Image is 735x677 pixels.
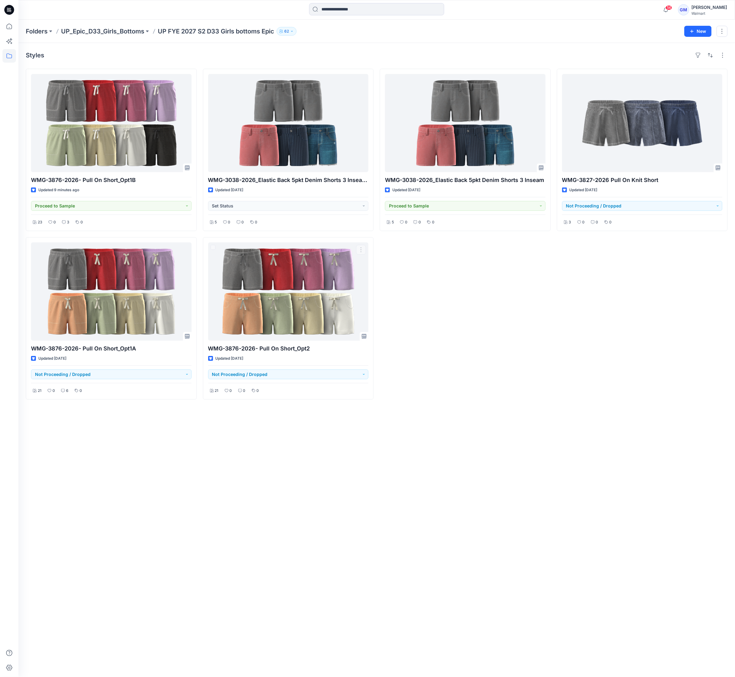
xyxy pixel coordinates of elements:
p: 0 [228,219,231,226]
p: Updated [DATE] [392,187,420,193]
p: 21 [215,388,219,394]
button: 62 [277,27,297,36]
button: New [684,26,712,37]
p: 0 [243,388,246,394]
p: 3 [569,219,571,226]
p: 23 [38,219,42,226]
a: Folders [26,27,48,36]
p: 5 [215,219,217,226]
p: Updated [DATE] [216,355,243,362]
div: GM [678,4,689,15]
p: WMG-3038-2026_Elastic Back 5pkt Denim Shorts 3 Inseam - Cost Opt [208,176,369,184]
span: 56 [666,5,672,10]
p: 0 [52,388,55,394]
p: WMG-3876-2026- Pull On Short_Opt1A [31,344,192,353]
p: 0 [242,219,244,226]
p: 5 [392,219,394,226]
p: WMG-3876-2026- Pull On Short_Opt1B [31,176,192,184]
h4: Styles [26,52,44,59]
p: 0 [596,219,598,226]
p: UP FYE 2027 S2 D33 Girls bottoms Epic [158,27,274,36]
a: WMG-3827-2026 Pull On Knit Short [562,74,723,172]
p: 0 [418,219,421,226]
p: 0 [80,388,82,394]
p: WMG-3827-2026 Pull On Knit Short [562,176,723,184]
a: WMG-3038-2026_Elastic Back 5pkt Denim Shorts 3 Inseam - Cost Opt [208,74,369,172]
p: 3 [67,219,69,226]
p: 0 [230,388,232,394]
div: [PERSON_NAME] [692,4,727,11]
p: 0 [609,219,612,226]
p: 0 [582,219,585,226]
p: 21 [38,388,41,394]
p: WMG-3038-2026_Elastic Back 5pkt Denim Shorts 3 Inseam [385,176,546,184]
a: WMG-3876-2026- Pull On Short_Opt1B [31,74,192,172]
p: 0 [432,219,434,226]
p: 0 [80,219,83,226]
p: 0 [405,219,407,226]
p: WMG-3876-2026- Pull On Short_Opt2 [208,344,369,353]
div: Walmart [692,11,727,16]
p: 6 [66,388,68,394]
p: Updated [DATE] [570,187,597,193]
a: WMG-3038-2026_Elastic Back 5pkt Denim Shorts 3 Inseam [385,74,546,172]
p: 62 [284,28,289,35]
p: Updated 9 minutes ago [38,187,79,193]
p: 0 [257,388,259,394]
p: Updated [DATE] [216,187,243,193]
p: 0 [255,219,258,226]
p: Updated [DATE] [38,355,66,362]
a: WMG-3876-2026- Pull On Short_Opt2 [208,242,369,341]
p: 0 [53,219,56,226]
a: WMG-3876-2026- Pull On Short_Opt1A [31,242,192,341]
a: UP_Epic_D33_Girls_Bottoms [61,27,144,36]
